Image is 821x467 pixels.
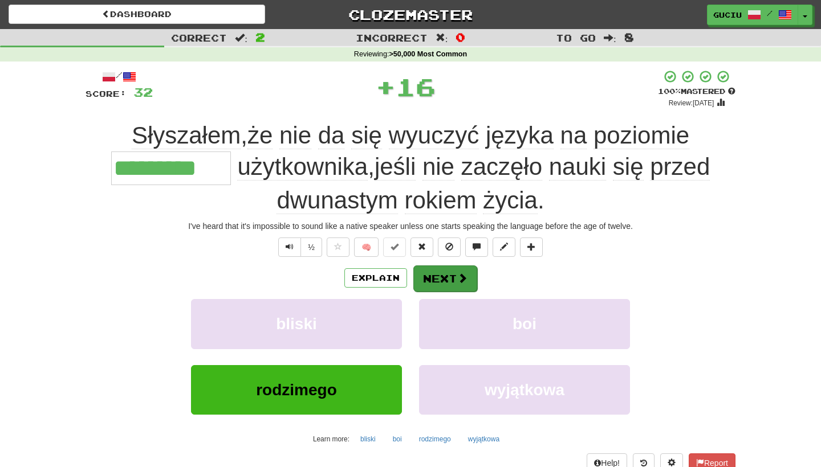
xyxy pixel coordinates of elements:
span: się [613,153,644,181]
span: nie [279,122,311,149]
span: jeśli [375,153,416,181]
span: da [318,122,345,149]
span: na [560,122,587,149]
span: rodzimego [256,381,337,399]
button: Ignore sentence (alt+i) [438,237,461,257]
span: 0 [456,30,465,44]
span: : [235,33,247,43]
small: Learn more: [313,435,349,443]
strong: >50,000 Most Common [389,50,467,58]
span: się [351,122,382,149]
button: Next [413,265,477,292]
span: / [767,9,773,17]
span: Słyszałem [132,122,241,149]
span: Guciu [713,10,742,20]
span: To go [556,32,596,43]
button: Favorite sentence (alt+f) [327,237,349,257]
span: , . [231,153,710,214]
button: Play sentence audio (ctl+space) [278,237,301,257]
button: rodzimego [191,365,402,415]
a: Dashboard [9,5,265,24]
button: boi [419,299,630,349]
button: Reset to 0% Mastered (alt+r) [410,237,433,257]
span: 16 [396,72,436,101]
div: Mastered [658,87,735,97]
span: życia [483,187,538,214]
button: rodzimego [413,431,457,448]
button: Edit sentence (alt+d) [493,237,515,257]
button: Set this sentence to 100% Mastered (alt+m) [383,237,406,257]
button: bliski [354,431,382,448]
small: Review: [DATE] [669,99,714,107]
div: / [86,69,153,84]
button: Explain [344,268,407,288]
span: 8 [624,30,634,44]
button: bliski [191,299,402,349]
a: Guciu / [707,5,798,25]
span: przed [650,153,710,181]
div: Text-to-speech controls [276,237,322,257]
button: Discuss sentence (alt+u) [465,237,488,257]
span: nie [422,153,454,181]
span: bliski [276,315,317,333]
span: + [376,69,396,104]
span: , [132,122,689,149]
button: Add to collection (alt+a) [520,237,543,257]
button: ½ [300,237,322,257]
span: 100 % [658,87,681,96]
div: I've heard that it's impossible to sound like a native speaker unless one starts speaking the lan... [86,220,735,232]
span: Score: [86,89,127,99]
span: : [436,33,448,43]
span: zaczęło [461,153,542,181]
span: języka [486,122,554,149]
span: poziomie [594,122,689,149]
span: dwunastym [277,187,397,214]
span: rokiem [405,187,477,214]
span: Correct [171,32,227,43]
span: że [247,122,273,149]
button: 🧠 [354,237,379,257]
button: boi [387,431,408,448]
span: Incorrect [356,32,428,43]
span: boi [513,315,537,333]
span: 32 [133,85,153,99]
span: : [604,33,616,43]
span: nauki [549,153,606,181]
a: Clozemaster [282,5,539,24]
span: wyjątkowa [485,381,564,399]
span: 2 [255,30,265,44]
button: wyjątkowa [462,431,506,448]
button: wyjątkowa [419,365,630,415]
span: użytkownika [237,153,368,181]
span: wyuczyć [389,122,479,149]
